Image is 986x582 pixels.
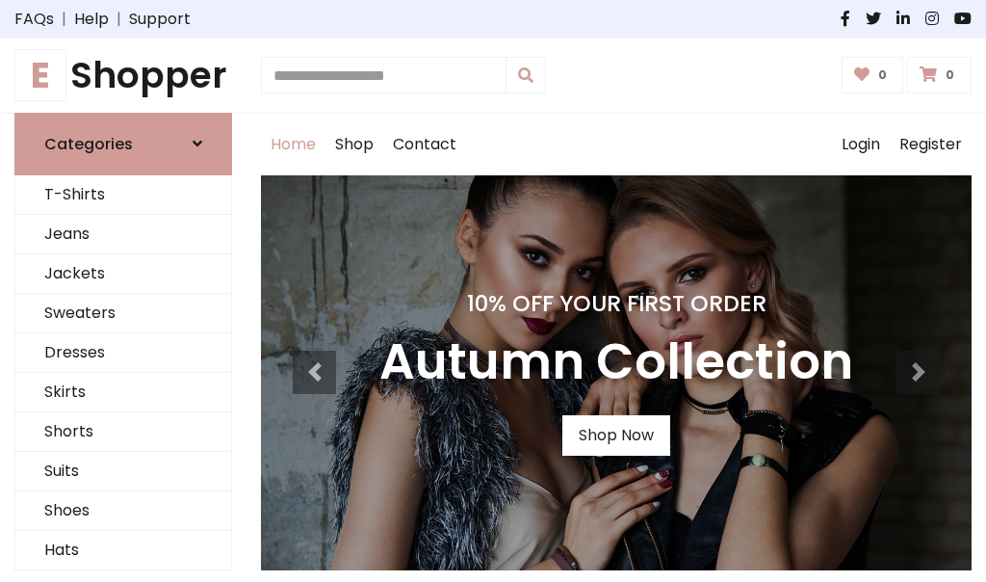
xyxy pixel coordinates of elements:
[842,57,904,93] a: 0
[832,114,890,175] a: Login
[325,114,383,175] a: Shop
[14,54,232,97] a: EShopper
[15,175,231,215] a: T-Shirts
[14,8,54,31] a: FAQs
[261,114,325,175] a: Home
[15,491,231,531] a: Shoes
[109,8,129,31] span: |
[15,373,231,412] a: Skirts
[15,215,231,254] a: Jeans
[941,66,959,84] span: 0
[379,290,853,317] h4: 10% Off Your First Order
[74,8,109,31] a: Help
[379,332,853,392] h3: Autumn Collection
[129,8,191,31] a: Support
[562,415,670,456] a: Shop Now
[54,8,74,31] span: |
[14,54,232,97] h1: Shopper
[383,114,466,175] a: Contact
[890,114,972,175] a: Register
[15,333,231,373] a: Dresses
[15,254,231,294] a: Jackets
[15,531,231,570] a: Hats
[15,452,231,491] a: Suits
[14,49,66,101] span: E
[15,294,231,333] a: Sweaters
[873,66,892,84] span: 0
[907,57,972,93] a: 0
[15,412,231,452] a: Shorts
[14,113,232,175] a: Categories
[44,135,133,153] h6: Categories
